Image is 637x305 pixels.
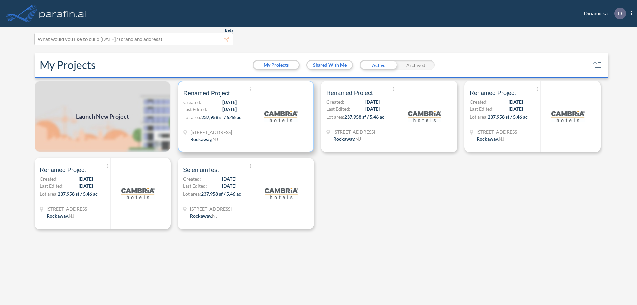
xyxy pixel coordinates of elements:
div: Rockaway, NJ [47,212,74,219]
span: NJ [212,136,218,142]
span: Renamed Project [326,89,373,97]
span: Last Edited: [183,106,207,113]
img: logo [38,7,87,20]
span: 321 Mt Hope Ave [190,129,232,136]
span: 237,958 sf / 5.46 ac [488,114,528,120]
span: Lot area: [40,191,58,197]
span: 237,958 sf / 5.46 ac [344,114,384,120]
button: My Projects [254,61,299,69]
div: Rockaway, NJ [477,135,504,142]
span: Last Edited: [183,182,207,189]
span: Last Edited: [40,182,64,189]
div: Rockaway, NJ [333,135,361,142]
span: Rockaway , [477,136,499,142]
span: Created: [326,98,344,105]
span: Rockaway , [190,136,212,142]
span: Created: [40,175,58,182]
span: 321 Mt Hope Ave [47,205,88,212]
span: NJ [499,136,504,142]
div: Archived [397,60,435,70]
span: Lot area: [326,114,344,120]
span: [DATE] [509,105,523,112]
span: [DATE] [222,175,236,182]
button: Shared With Me [307,61,352,69]
h2: My Projects [40,59,96,71]
span: Renamed Project [470,89,516,97]
span: Beta [225,28,233,33]
span: SeleniumTest [183,166,219,174]
span: Lot area: [470,114,488,120]
span: 237,958 sf / 5.46 ac [201,114,241,120]
img: logo [121,177,155,210]
span: [DATE] [79,175,93,182]
span: Rockaway , [190,213,212,219]
span: 321 Mt Hope Ave [333,128,375,135]
span: Created: [470,98,488,105]
div: Rockaway, NJ [190,136,218,143]
span: Renamed Project [183,89,230,97]
span: [DATE] [509,98,523,105]
span: 321 Mt Hope Ave [190,205,232,212]
span: Rockaway , [333,136,355,142]
p: D [618,10,622,16]
span: Rockaway , [47,213,69,219]
span: [DATE] [365,98,380,105]
a: Launch New Project [35,81,171,152]
span: [DATE] [222,182,236,189]
span: Lot area: [183,191,201,197]
span: Lot area: [183,114,201,120]
img: logo [264,100,298,133]
span: [DATE] [222,99,237,106]
span: [DATE] [365,105,380,112]
span: 237,958 sf / 5.46 ac [201,191,241,197]
span: Launch New Project [76,112,129,121]
span: Renamed Project [40,166,86,174]
span: [DATE] [222,106,237,113]
span: [DATE] [79,182,93,189]
img: logo [551,100,585,133]
span: Created: [183,175,201,182]
span: NJ [69,213,74,219]
span: Last Edited: [326,105,350,112]
span: NJ [212,213,218,219]
div: Rockaway, NJ [190,212,218,219]
img: logo [408,100,441,133]
span: Last Edited: [470,105,494,112]
button: sort [592,60,602,70]
img: add [35,81,171,152]
span: NJ [355,136,361,142]
span: Created: [183,99,201,106]
div: Dinamicka [574,8,632,19]
img: logo [265,177,298,210]
div: Active [360,60,397,70]
span: 237,958 sf / 5.46 ac [58,191,98,197]
span: 321 Mt Hope Ave [477,128,518,135]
